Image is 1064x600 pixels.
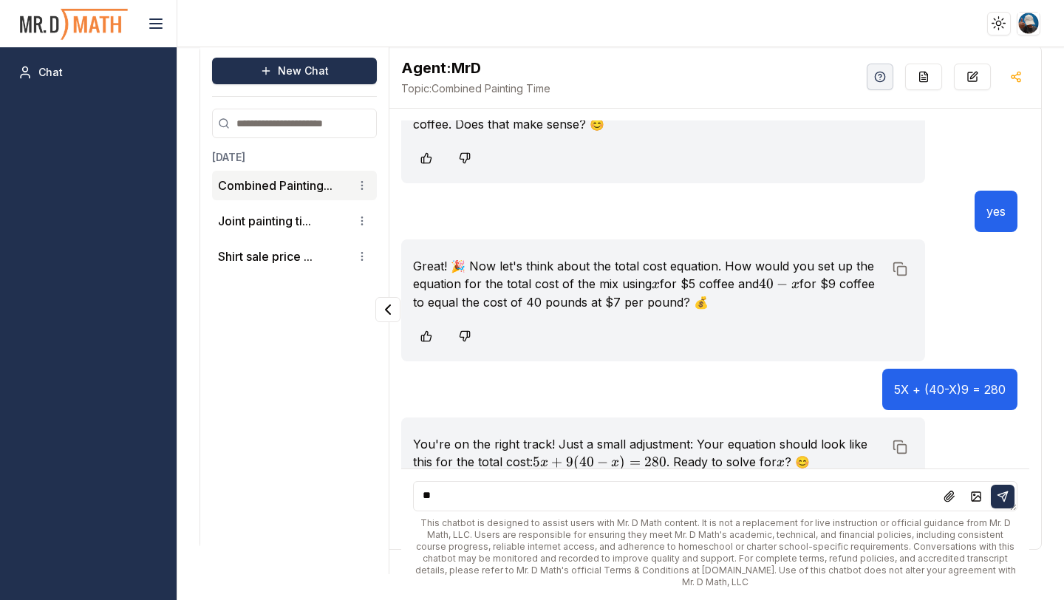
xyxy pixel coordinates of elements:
[573,454,579,470] span: (
[375,297,400,322] button: Collapse panel
[579,454,594,470] span: 40
[894,381,1006,398] p: 5X + (40-X)9 = 280
[401,58,550,78] h2: MrD
[212,150,377,165] h3: [DATE]
[1018,13,1040,34] img: ACg8ocJeiOlVThhq5bxKmVUtSfqrr0SEV8PqAlbmUPdoQiMh8qpyo_DAOw=s96-c
[218,177,332,194] button: Combined Painting...
[413,257,884,311] p: Great! 🎉 Now let's think about the total cost equation. How would you set up the equation for the...
[353,177,371,194] button: Conversation options
[540,456,548,469] span: x
[905,64,942,90] button: Re-Fill Questions
[777,456,785,469] span: x
[413,517,1017,588] div: This chatbot is designed to assist users with Mr. D Math content. It is not a replacement for liv...
[18,4,129,44] img: PromptOwl
[986,202,1006,220] p: yes
[38,65,63,80] span: Chat
[867,64,893,90] button: Help Videos
[353,212,371,230] button: Conversation options
[353,248,371,265] button: Conversation options
[759,276,774,292] span: 40
[218,212,311,230] button: Joint painting ti...
[777,276,788,292] span: −
[218,248,313,265] button: Shirt sale price ...
[652,278,660,291] span: x
[533,454,540,470] span: 5
[401,81,550,96] span: Combined Painting Time
[413,435,884,471] p: You're on the right track! Just a small adjustment: Your equation should look like this for the t...
[551,454,562,470] span: +
[644,454,666,470] span: 280
[791,278,799,291] span: x
[12,59,165,86] a: Chat
[566,454,573,470] span: 9
[619,454,625,470] span: )
[630,454,641,470] span: =
[611,456,619,469] span: x
[597,454,608,470] span: −
[212,58,377,84] button: New Chat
